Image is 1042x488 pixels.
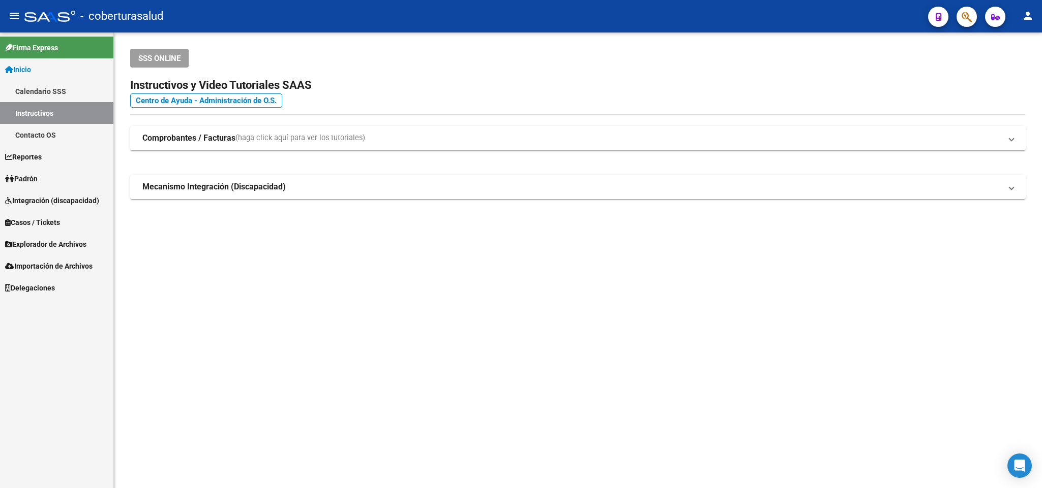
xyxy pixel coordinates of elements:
mat-expansion-panel-header: Comprobantes / Facturas(haga click aquí para ver los tutoriales) [130,126,1026,150]
span: Explorador de Archivos [5,239,86,250]
button: SSS ONLINE [130,49,189,68]
span: Delegaciones [5,282,55,294]
mat-expansion-panel-header: Mecanismo Integración (Discapacidad) [130,175,1026,199]
span: Padrón [5,173,38,184]
span: - coberturasalud [80,5,163,27]
span: Reportes [5,151,42,162]
span: (haga click aquí para ver los tutoriales) [235,133,365,144]
span: Integración (discapacidad) [5,195,99,206]
span: Inicio [5,64,31,75]
span: Casos / Tickets [5,217,60,228]
strong: Comprobantes / Facturas [142,133,235,144]
strong: Mecanismo Integración (Discapacidad) [142,181,286,192]
span: Importación de Archivos [5,261,93,272]
h2: Instructivos y Video Tutoriales SAAS [130,76,1026,95]
mat-icon: person [1022,10,1034,22]
mat-icon: menu [8,10,20,22]
a: Centro de Ayuda - Administración de O.S. [130,93,282,108]
div: Open Intercom Messenger [1007,453,1032,478]
span: Firma Express [5,42,58,53]
span: SSS ONLINE [138,54,181,63]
